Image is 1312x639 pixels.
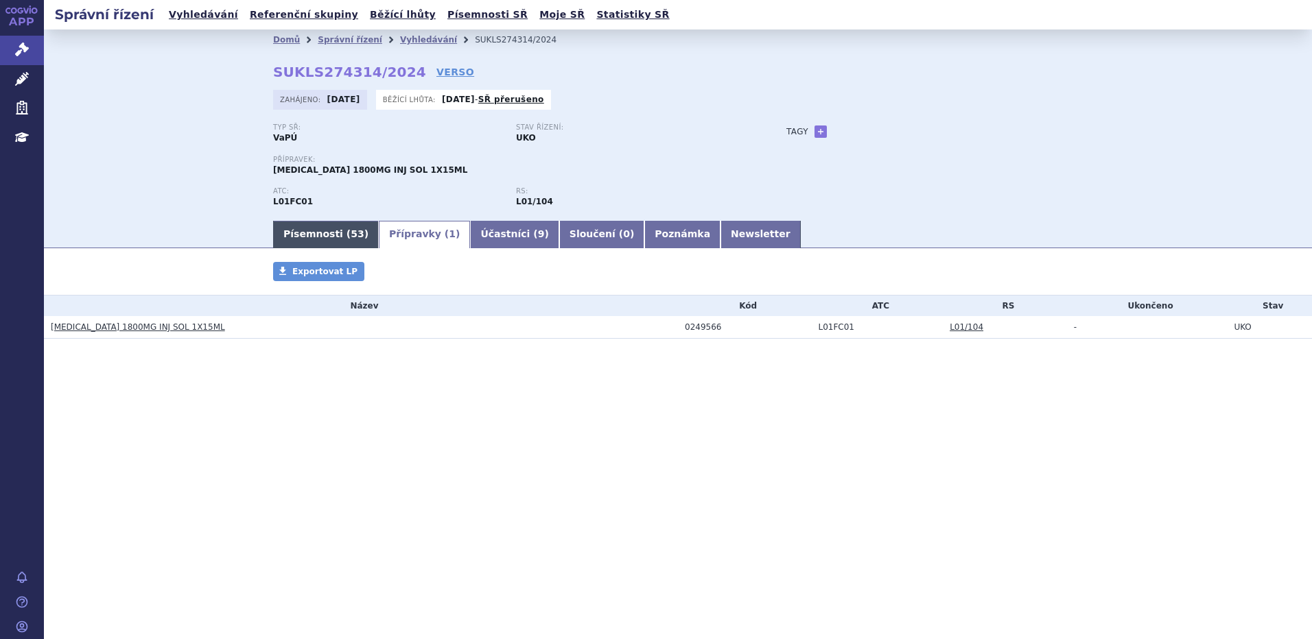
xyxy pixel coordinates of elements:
[400,35,457,45] a: Vyhledávání
[383,94,438,105] span: Běžící lhůta:
[685,322,812,332] div: 0249566
[623,228,630,239] span: 0
[1067,296,1228,316] th: Ukončeno
[644,221,721,248] a: Poznámka
[165,5,242,24] a: Vyhledávání
[516,133,536,143] strong: UKO
[280,94,323,105] span: Zahájeno:
[273,35,300,45] a: Domů
[516,197,553,206] strong: daratumumab
[559,221,644,248] a: Sloučení (0)
[815,125,827,138] a: +
[442,95,475,104] strong: [DATE]
[436,65,474,79] a: VERSO
[478,95,544,104] a: SŘ přerušeno
[443,5,532,24] a: Písemnosti SŘ
[538,228,545,239] span: 9
[351,228,364,239] span: 53
[273,197,313,206] strong: DARATUMUMAB
[786,123,808,140] h3: Tagy
[721,221,801,248] a: Newsletter
[366,5,440,24] a: Běžící lhůty
[44,296,678,316] th: Název
[1074,322,1077,332] span: -
[535,5,589,24] a: Moje SŘ
[273,133,297,143] strong: VaPÚ
[273,64,426,80] strong: SUKLS274314/2024
[449,228,456,239] span: 1
[273,156,759,164] p: Přípravek:
[273,187,502,195] p: ATC:
[1227,296,1312,316] th: Stav
[246,5,362,24] a: Referenční skupiny
[273,262,364,281] a: Exportovat LP
[379,221,470,248] a: Přípravky (1)
[51,322,225,332] a: [MEDICAL_DATA] 1800MG INJ SOL 1X15ML
[470,221,559,248] a: Účastníci (9)
[592,5,673,24] a: Statistiky SŘ
[44,5,165,24] h2: Správní řízení
[292,267,358,276] span: Exportovat LP
[812,296,944,316] th: ATC
[1227,316,1312,339] td: UKO
[943,296,1067,316] th: RS
[327,95,360,104] strong: [DATE]
[318,35,382,45] a: Správní řízení
[516,187,745,195] p: RS:
[273,165,467,175] span: [MEDICAL_DATA] 1800MG INJ SOL 1X15ML
[950,322,983,332] a: L01/104
[442,94,544,105] p: -
[273,221,379,248] a: Písemnosti (53)
[812,316,944,339] td: DARATUMUMAB
[678,296,812,316] th: Kód
[516,123,745,132] p: Stav řízení:
[475,29,574,50] li: SUKLS274314/2024
[273,123,502,132] p: Typ SŘ:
